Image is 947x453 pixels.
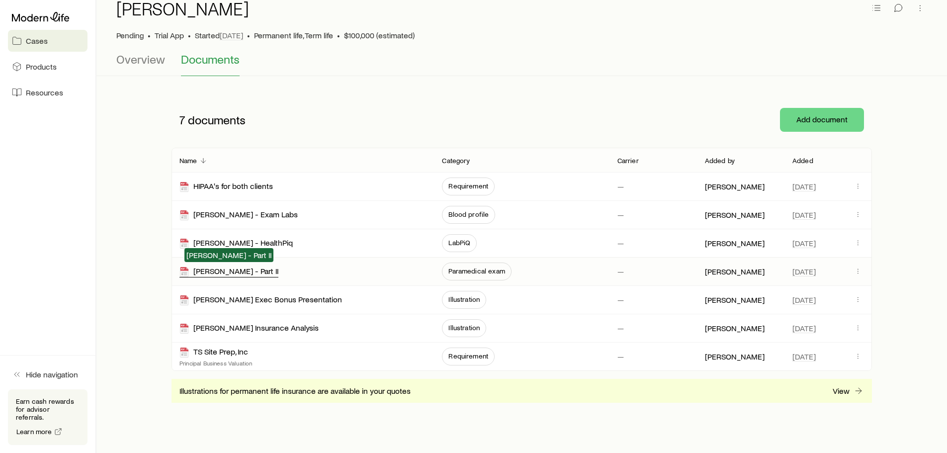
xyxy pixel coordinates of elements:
span: LabPiQ [448,239,470,247]
div: [PERSON_NAME] Insurance Analysis [179,323,319,334]
p: [PERSON_NAME] [705,352,765,362]
p: — [617,323,624,333]
button: Add document [780,108,864,132]
div: [PERSON_NAME] - Part II [179,266,278,277]
span: [DATE] [792,181,816,191]
span: Permanent life, Term life [254,30,333,40]
span: [DATE] [220,30,243,40]
span: Products [26,62,57,72]
span: Cases [26,36,48,46]
p: — [617,267,624,276]
p: Name [179,157,197,165]
span: Documents [181,52,240,66]
div: TS Site Prep, Inc [179,347,248,358]
span: • [188,30,191,40]
button: Hide navigation [8,363,87,385]
a: Products [8,56,87,78]
p: [PERSON_NAME] [705,238,765,248]
p: [PERSON_NAME] [705,267,765,276]
p: [PERSON_NAME] [705,181,765,191]
p: Started [195,30,243,40]
div: Case details tabs [116,52,927,76]
span: 7 [179,113,185,127]
span: [DATE] [792,295,816,305]
span: Hide navigation [26,369,78,379]
p: Pending [116,30,144,40]
p: Principal Business Valuation [179,359,252,367]
span: Paramedical exam [448,267,505,275]
p: View [833,386,850,396]
span: documents [188,113,246,127]
span: Illustration [448,295,480,303]
span: Overview [116,52,165,66]
p: — [617,352,624,362]
span: • [148,30,151,40]
p: [PERSON_NAME] [705,210,765,220]
span: Requirement [448,182,488,190]
span: [DATE] [792,323,816,333]
div: HIPAA's for both clients [179,181,273,192]
span: • [247,30,250,40]
a: View [832,385,864,397]
span: Illustrations for permanent life insurance are available in your quotes [179,386,411,396]
a: Cases [8,30,87,52]
p: Added [792,157,813,165]
span: [DATE] [792,352,816,362]
span: Requirement [448,352,488,360]
p: Carrier [617,157,639,165]
div: [PERSON_NAME] - HealthPiq [179,238,293,249]
p: — [617,181,624,191]
a: Resources [8,82,87,103]
p: [PERSON_NAME] [705,323,765,333]
span: Learn more [16,428,52,435]
span: Resources [26,88,63,97]
p: [PERSON_NAME] [705,295,765,305]
span: Blood profile [448,210,489,218]
p: Added by [705,157,735,165]
div: [PERSON_NAME] - Exam Labs [179,209,298,221]
span: Illustration [448,324,480,332]
span: [DATE] [792,267,816,276]
p: — [617,238,624,248]
div: Earn cash rewards for advisor referrals.Learn more [8,389,87,445]
p: Category [442,157,470,165]
span: • [337,30,340,40]
div: [PERSON_NAME] Exec Bonus Presentation [179,294,342,306]
span: [DATE] [792,210,816,220]
span: [DATE] [792,238,816,248]
p: — [617,295,624,305]
span: Trial App [155,30,184,40]
p: Earn cash rewards for advisor referrals. [16,397,80,421]
span: $100,000 (estimated) [344,30,415,40]
p: — [617,210,624,220]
